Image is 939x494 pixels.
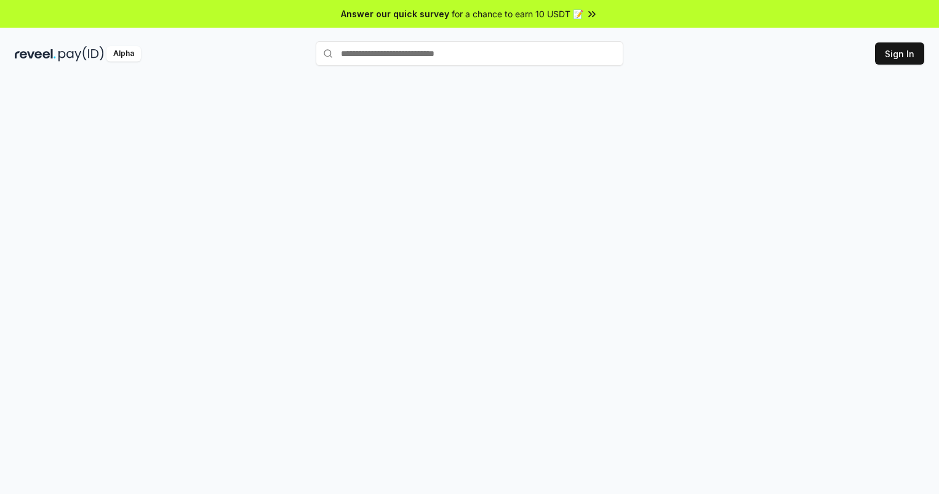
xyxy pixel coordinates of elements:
span: Answer our quick survey [341,7,449,20]
div: Alpha [106,46,141,62]
button: Sign In [875,42,924,65]
span: for a chance to earn 10 USDT 📝 [452,7,583,20]
img: pay_id [58,46,104,62]
img: reveel_dark [15,46,56,62]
